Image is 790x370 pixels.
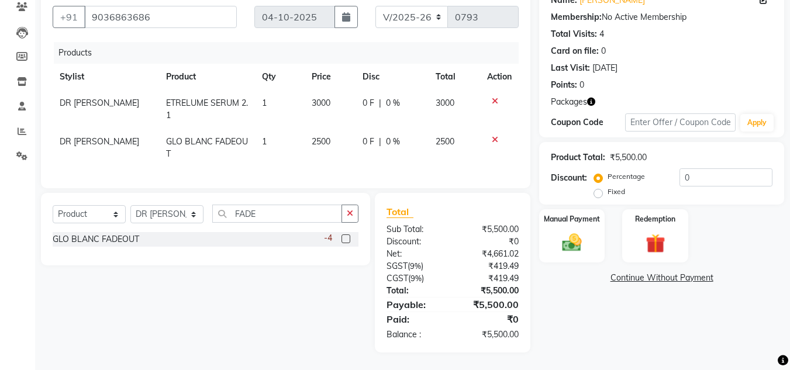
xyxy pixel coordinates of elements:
div: Last Visit: [551,62,590,74]
th: Product [159,64,255,90]
span: | [379,136,381,148]
div: Discount: [378,236,453,248]
div: Balance : [378,328,453,341]
img: _cash.svg [556,231,588,254]
div: Product Total: [551,151,605,164]
div: Card on file: [551,45,599,57]
span: CGST [387,273,408,283]
span: 3000 [312,98,330,108]
span: 2500 [312,136,330,147]
button: +91 [53,6,85,28]
div: ₹419.49 [453,272,527,285]
label: Manual Payment [544,214,600,224]
span: DR [PERSON_NAME] [60,98,139,108]
div: ( ) [378,272,453,285]
span: GLO BLANC FADEOUT [166,136,248,159]
div: ₹0 [453,312,527,326]
div: 0 [601,45,606,57]
div: 0 [579,79,584,91]
div: ₹5,500.00 [610,151,647,164]
label: Fixed [608,186,625,197]
div: Sub Total: [378,223,453,236]
span: 1 [262,98,267,108]
div: ₹5,500.00 [453,285,527,297]
span: -4 [324,232,332,244]
span: Packages [551,96,587,108]
div: Discount: [551,172,587,184]
div: ₹0 [453,236,527,248]
span: 0 % [386,136,400,148]
span: 9% [410,274,422,283]
div: Net: [378,248,453,260]
div: ₹4,661.02 [453,248,527,260]
span: DR [PERSON_NAME] [60,136,139,147]
div: ₹5,500.00 [453,223,527,236]
span: Total [387,206,413,218]
div: Coupon Code [551,116,625,129]
div: Total Visits: [551,28,597,40]
span: 2500 [436,136,454,147]
input: Search by Name/Mobile/Email/Code [84,6,237,28]
div: 4 [599,28,604,40]
span: ETRELUME SERUM 2.1 [166,98,248,120]
div: Points: [551,79,577,91]
div: Products [54,42,527,64]
th: Price [305,64,356,90]
div: ₹419.49 [453,260,527,272]
th: Action [480,64,519,90]
div: No Active Membership [551,11,772,23]
input: Search or Scan [212,205,342,223]
span: 0 F [363,136,374,148]
th: Disc [356,64,429,90]
div: [DATE] [592,62,617,74]
th: Total [429,64,480,90]
span: | [379,97,381,109]
div: ₹5,500.00 [453,328,527,341]
div: Membership: [551,11,602,23]
span: 3000 [436,98,454,108]
span: 0 % [386,97,400,109]
label: Redemption [635,214,675,224]
th: Stylist [53,64,159,90]
img: _gift.svg [640,231,671,255]
button: Apply [740,114,774,132]
div: Paid: [378,312,453,326]
a: Continue Without Payment [541,272,782,284]
span: 0 F [363,97,374,109]
div: ( ) [378,260,453,272]
div: Payable: [378,298,453,312]
span: SGST [387,261,408,271]
span: 1 [262,136,267,147]
th: Qty [255,64,305,90]
div: GLO BLANC FADEOUT [53,233,139,245]
div: Total: [378,285,453,297]
input: Enter Offer / Coupon Code [625,113,736,132]
span: 9% [410,261,421,271]
label: Percentage [608,171,645,182]
div: ₹5,500.00 [453,298,527,312]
